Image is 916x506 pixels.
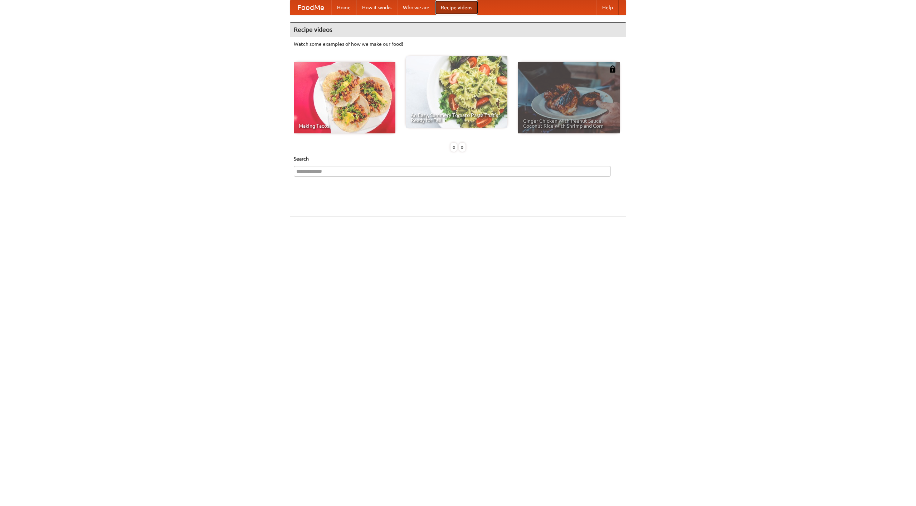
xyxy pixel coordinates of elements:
div: » [459,143,466,152]
img: 483408.png [609,65,616,73]
a: FoodMe [290,0,331,15]
a: Making Tacos [294,62,395,133]
a: Recipe videos [435,0,478,15]
a: Who we are [397,0,435,15]
a: An Easy, Summery Tomato Pasta That's Ready for Fall [406,56,507,128]
h4: Recipe videos [290,23,626,37]
a: Home [331,0,356,15]
div: « [450,143,457,152]
span: Making Tacos [299,123,390,128]
p: Watch some examples of how we make our food! [294,40,622,48]
h5: Search [294,155,622,162]
a: How it works [356,0,397,15]
a: Help [596,0,619,15]
span: An Easy, Summery Tomato Pasta That's Ready for Fall [411,113,502,123]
